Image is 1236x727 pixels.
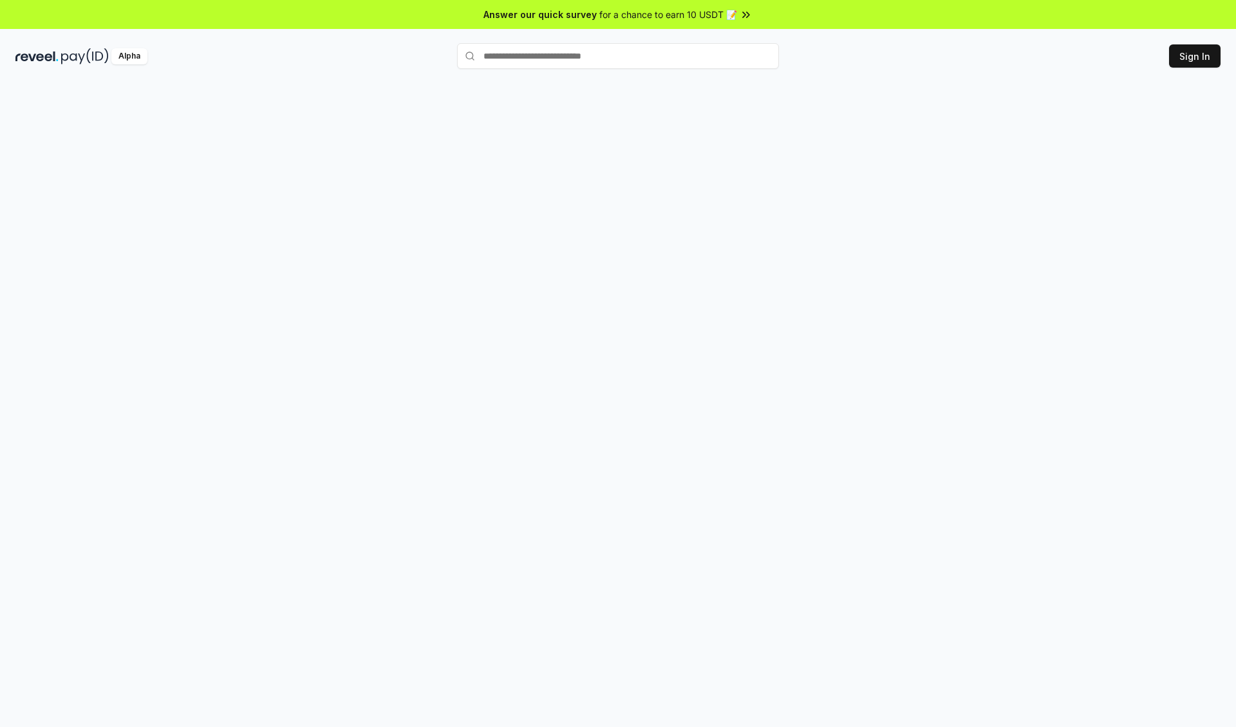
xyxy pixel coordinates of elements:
img: pay_id [61,48,109,64]
img: reveel_dark [15,48,59,64]
span: Answer our quick survey [483,8,597,21]
div: Alpha [111,48,147,64]
button: Sign In [1169,44,1221,68]
span: for a chance to earn 10 USDT 📝 [599,8,737,21]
